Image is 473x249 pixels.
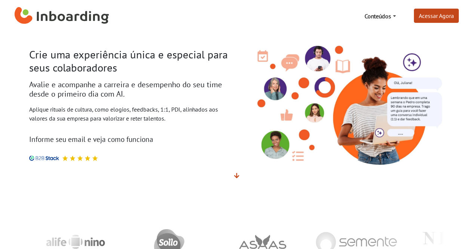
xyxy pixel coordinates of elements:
[234,172,239,179] span: Veja mais detalhes abaixo
[29,135,231,143] h3: Informe seu email e veja como funciona
[85,155,90,161] img: Avaliação 5 estrelas no B2B Stack
[362,9,399,24] a: Conteúdos
[29,105,231,123] p: Aplique rituais de cultura, como elogios, feedbacks, 1:1, PDI, alinhados aos valores da sua empre...
[59,155,98,161] div: Avaliação 5 estrelas no B2B Stack
[15,5,109,27] img: Inboarding Home
[15,3,109,29] a: Inboarding Home Page
[92,155,98,161] img: Avaliação 5 estrelas no B2B Stack
[29,48,231,74] h1: Crie uma experiência única e especial para seus colaboradores
[29,80,231,99] h2: Avalie e acompanhe a carreira e desempenho do seu time desde o primeiro dia com AI.
[77,155,83,161] img: Avaliação 5 estrelas no B2B Stack
[29,155,59,161] img: B2B Stack logo
[414,9,459,23] a: Acessar Agora
[242,32,444,168] img: Inboarding - Rutuais de Cultura com Inteligência Ariticial. Feedback, conversas 1:1, PDI.
[62,155,68,161] img: Avaliação 5 estrelas no B2B Stack
[70,155,76,161] img: Avaliação 5 estrelas no B2B Stack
